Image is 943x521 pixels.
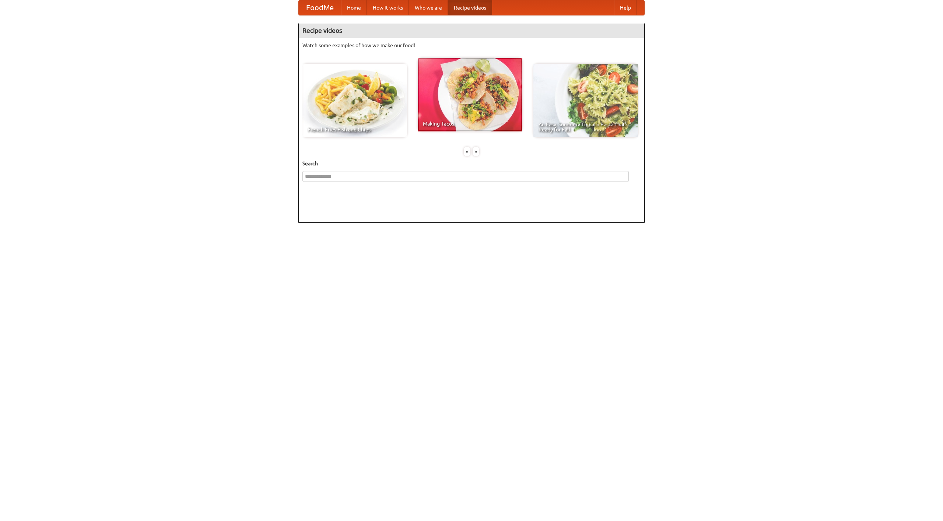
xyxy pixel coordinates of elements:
[341,0,367,15] a: Home
[302,160,641,167] h5: Search
[299,23,644,38] h4: Recipe videos
[614,0,637,15] a: Help
[423,121,517,126] span: Making Tacos
[533,64,638,137] a: An Easy, Summery Tomato Pasta That's Ready for Fall
[473,147,479,156] div: »
[302,64,407,137] a: French Fries Fish and Chips
[409,0,448,15] a: Who we are
[539,122,633,132] span: An Easy, Summery Tomato Pasta That's Ready for Fall
[302,42,641,49] p: Watch some examples of how we make our food!
[299,0,341,15] a: FoodMe
[308,127,402,132] span: French Fries Fish and Chips
[367,0,409,15] a: How it works
[448,0,492,15] a: Recipe videos
[418,58,522,131] a: Making Tacos
[464,147,470,156] div: «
